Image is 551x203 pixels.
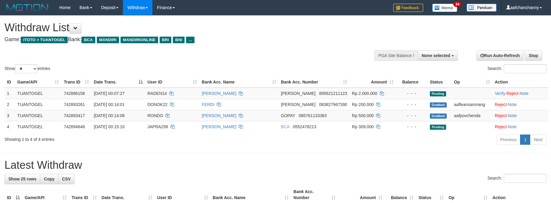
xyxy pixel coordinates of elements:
td: · · [492,88,548,99]
td: 1 [5,88,15,99]
span: 34 [453,2,461,7]
span: DONOK22 [148,102,168,107]
a: Note [519,91,528,96]
td: 3 [5,110,15,121]
span: [PERSON_NAME] [281,91,316,96]
span: MANDIRIONLINE [121,37,158,43]
h4: Game: Bank: [5,37,361,43]
h1: Latest Withdraw [5,159,546,171]
img: MOTION_logo.png [5,3,50,12]
span: 742893261 [64,102,85,107]
td: TUANTOGEL [15,99,62,110]
a: Note [508,113,517,118]
a: Reject [495,113,507,118]
th: Game/API: activate to sort column ascending [15,77,62,88]
span: Rp 309.000 [352,124,374,129]
a: Previous [496,135,520,145]
a: Reject [495,102,507,107]
span: Rp 2.000.000 [352,91,377,96]
a: Next [530,135,546,145]
img: Feedback.jpg [393,4,423,12]
input: Search: [504,64,546,73]
span: BNI [173,37,185,43]
a: Stop [525,50,542,61]
a: Note [508,124,517,129]
span: Copy [44,177,54,181]
td: · [492,110,548,121]
a: [PERSON_NAME] [202,124,236,129]
th: Date Trans.: activate to sort column descending [91,77,145,88]
a: Copy [40,174,58,184]
span: Rp 200.000 [352,102,374,107]
div: Showing 1 to 4 of 4 entries [5,134,225,142]
div: - - - [398,124,425,130]
a: 1 [520,135,530,145]
span: Pending [430,91,446,96]
span: JAPRA299 [148,124,168,129]
th: Status [427,77,452,88]
div: - - - [398,101,425,108]
span: [DATE] 00:14:01 [94,102,124,107]
select: Showentries [15,64,38,73]
th: Trans ID: activate to sort column ascending [61,77,91,88]
td: TUANTOGEL [15,121,62,132]
span: 742893417 [64,113,85,118]
a: Show 25 rows [5,174,40,184]
div: - - - [398,113,425,119]
span: GOPAY [281,113,295,118]
a: Reject [507,91,519,96]
a: Note [508,102,517,107]
img: panduan.png [467,4,497,12]
a: Reject [495,124,507,129]
span: ITOTO > TUANTOGEL [21,37,68,43]
input: Search: [504,174,546,183]
span: ... [186,37,194,43]
span: BCA [81,37,95,43]
img: Button%20Memo.svg [432,4,458,12]
span: [DATE] 00:14:08 [94,113,124,118]
th: Amount: activate to sort column ascending [350,77,396,88]
td: aafleansamnang [452,99,492,110]
button: None selected [418,50,458,61]
span: CSV [62,177,71,181]
span: None selected [422,53,450,58]
label: Show entries [5,64,50,73]
td: · [492,121,548,132]
a: Verify [495,91,505,96]
span: Copy 0552478213 to clipboard [293,124,316,129]
th: Bank Acc. Number: activate to sort column ascending [279,77,350,88]
a: [PERSON_NAME] [202,113,236,118]
span: [DATE] 00:07:27 [94,91,124,96]
a: CSV [58,174,75,184]
th: Op: activate to sort column ascending [452,77,492,88]
a: FERDI [202,102,214,107]
th: Action [492,77,548,88]
th: Bank Acc. Name: activate to sort column ascending [199,77,278,88]
td: TUANTOGEL [15,88,62,99]
span: [DATE] 00:15:10 [94,124,124,129]
a: [PERSON_NAME] [202,91,236,96]
th: Balance [396,77,427,88]
span: Show 25 rows [8,177,36,181]
span: Rp 500.000 [352,113,374,118]
span: Copy 083827967390 to clipboard [319,102,347,107]
span: Grabbed [430,114,447,119]
td: 2 [5,99,15,110]
span: Pending [430,125,446,130]
td: aafpovchenda [452,110,492,121]
td: 4 [5,121,15,132]
span: Grabbed [430,102,447,108]
span: [PERSON_NAME] [281,102,316,107]
h1: Withdraw List [5,22,361,34]
span: RADEN14 [148,91,167,96]
span: Copy 895621211123 to clipboard [319,91,347,96]
span: BRI [160,37,171,43]
span: BCA [281,124,289,129]
span: 742894648 [64,124,85,129]
label: Search: [488,174,546,183]
span: RONDO [148,113,163,118]
span: MANDIRI [97,37,119,43]
span: 742886158 [64,91,85,96]
label: Search: [488,64,546,73]
td: · [492,99,548,110]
